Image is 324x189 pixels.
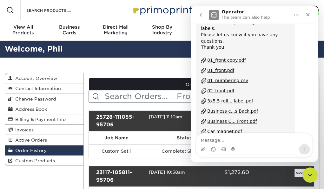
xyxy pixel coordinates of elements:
[149,114,182,119] span: [DATE] 11:10am
[17,101,67,108] div: Business c...s Back.pdf
[93,20,139,41] a: Direct MailMarketing
[5,114,83,124] a: Billing & Payment Info
[185,24,231,30] span: Design
[13,117,66,122] span: Billing & Payment Info
[5,83,83,94] a: Contact Information
[5,104,83,114] a: Address Book
[5,94,83,104] a: Change Password
[13,107,47,112] span: Address Book
[145,144,223,158] td: Complete: Shipped
[91,113,149,129] div: 25728-111055-95706
[10,122,99,129] a: Car magnet.pdf
[139,20,185,41] a: Shop ByIndustry
[185,20,231,41] a: DesignServices
[196,169,254,184] div: $1,272.60
[13,127,34,132] span: Invoices
[10,101,99,108] a: Business c...s Back.pdf
[13,96,56,101] span: Change Password
[89,78,314,90] a: Order History
[10,51,99,58] a: 01_front copy.pdf
[10,140,15,145] button: Upload attachment
[17,51,55,57] div: 01_front copy.pdf
[40,140,45,145] button: Start recording
[17,71,57,78] div: 01_numbering.csv
[17,91,63,98] div: 3x5.5 roll... label.pdf
[108,138,119,148] button: Send a message…
[17,112,66,118] div: Business C... Front.pdf
[93,24,139,30] span: Direct Mail
[17,61,43,67] div: 01_front.pdf
[5,73,83,83] a: Account Overview
[46,20,93,41] a: BusinessCards
[13,86,61,91] span: Contact Information
[130,3,194,17] img: Primoprint
[5,127,122,138] textarea: Message…
[20,140,25,145] button: Emoji picker
[13,76,57,81] span: Account Overview
[10,91,99,98] a: 3x5.5 roll... label.pdf
[26,6,88,14] input: SEARCH PRODUCTS.....
[46,24,93,36] div: Cards
[10,38,99,44] div: Thank you!
[93,24,139,36] div: Marketing
[89,131,145,144] th: Job Name
[10,61,99,68] a: 01_front.pdf
[185,24,231,36] div: Services
[176,90,245,102] input: From...
[10,112,99,119] a: Business C... Front.pdf
[10,25,99,38] div: Please let us know if you have any questions.
[13,137,47,143] span: Active Orders
[46,24,93,30] span: Business
[104,90,176,102] input: Search Orders...
[145,131,223,144] th: Status
[5,135,83,145] a: Active Orders
[191,6,318,162] iframe: Intercom live chat
[139,24,185,36] div: Industry
[30,140,35,145] button: Gif picker
[302,167,318,183] iframe: Intercom live chat
[17,81,43,88] div: 02_front.pdf
[10,71,99,78] a: 01_numbering.csv
[149,170,185,175] span: [DATE] 10:58am
[17,122,51,129] div: Car magnet.pdf
[139,24,185,30] span: Shop By
[294,169,307,177] a: open
[10,81,99,88] a: 02_front.pdf
[5,125,83,135] a: Invoices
